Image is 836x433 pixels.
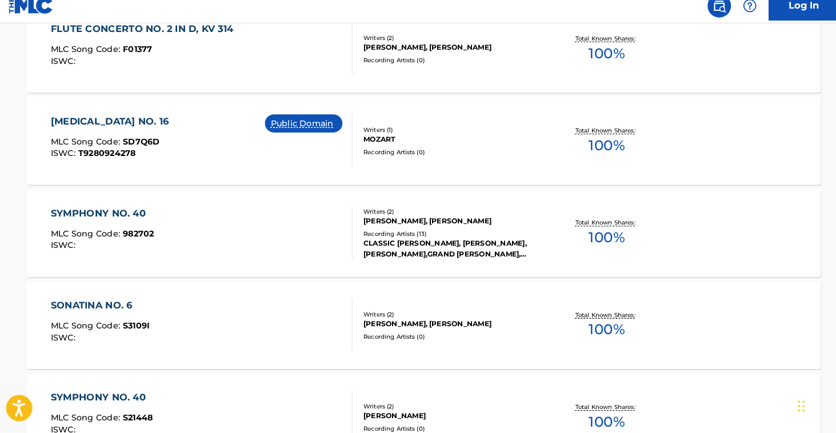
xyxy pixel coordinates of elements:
p: Total Known Shares: [566,45,627,53]
p: Public Domain [269,126,333,138]
a: FLUTE CONCERTO NO. 2 IN D, KV 314MLC Song Code:F01377ISWC:Writers (2)[PERSON_NAME], [PERSON_NAME]... [32,16,805,102]
div: [PERSON_NAME], [PERSON_NAME] [359,322,532,332]
span: MLC Song Code : [55,54,125,65]
img: MLC Logo [14,9,58,25]
a: SYMPHONY NO. 40MLC Song Code:982702ISWC:Writers (2)[PERSON_NAME], [PERSON_NAME]Recording Artists ... [32,195,805,281]
div: Writers ( 2 ) [359,44,532,53]
div: Recording Artists ( 13 ) [359,235,532,243]
span: SD7Q6D [125,144,161,154]
div: Writers ( 2 ) [359,313,532,322]
span: 100 % [579,53,614,74]
img: search [699,10,713,24]
span: ISWC : [55,66,82,76]
span: 100 % [579,143,614,163]
div: Recording Artists ( 0 ) [359,155,532,164]
div: SYMPHONY NO. 40 [55,213,155,226]
a: Log In [754,3,822,31]
div: [PERSON_NAME] [359,411,532,422]
span: F01377 [125,54,154,65]
p: Total Known Shares: [566,134,627,143]
div: Writers ( 2 ) [359,213,532,222]
div: [MEDICAL_DATA] NO. 16 [55,123,175,137]
span: S3109I [125,323,151,334]
a: Public Search [694,6,717,29]
div: Writers ( 2 ) [359,403,532,411]
div: Drag [782,390,789,424]
div: Recording Artists ( 0 ) [359,424,532,433]
a: SONATINA NO. 6MLC Song Code:S3109IISWC:Writers (2)[PERSON_NAME], [PERSON_NAME]Recording Artists (... [32,285,805,371]
span: MLC Song Code : [55,413,125,423]
span: T9280924278 [82,155,138,166]
div: Recording Artists ( 0 ) [359,335,532,343]
div: MOZART [359,142,532,153]
div: [PERSON_NAME], [PERSON_NAME] [359,222,532,232]
span: MLC Song Code : [55,144,125,154]
img: help [729,10,742,24]
div: SYMPHONY NO. 40 [55,392,154,406]
div: Help [724,6,747,29]
span: 982702 [125,234,155,244]
span: S21448 [125,413,154,423]
span: 100 % [579,322,614,343]
span: MLC Song Code : [55,323,125,334]
div: Recording Artists ( 0 ) [359,66,532,74]
span: ISWC : [55,245,82,255]
div: Writers ( 1 ) [359,134,532,142]
span: 100 % [579,232,614,253]
p: Total Known Shares: [566,403,627,412]
div: CLASSIC [PERSON_NAME], [PERSON_NAME], [PERSON_NAME],GRAND [PERSON_NAME], CLASSIC HERTZ|MOZART, CL... [359,243,532,264]
iframe: Chat Widget [779,378,836,433]
p: Total Known Shares: [566,314,627,322]
div: SONATINA NO. 6 [55,302,151,316]
div: [PERSON_NAME], [PERSON_NAME] [359,53,532,63]
span: ISWC : [55,335,82,345]
div: FLUTE CONCERTO NO. 2 IN D, KV 314 [55,33,238,47]
p: Total Known Shares: [566,224,627,232]
span: ISWC : [55,155,82,166]
span: 100 % [579,412,614,432]
a: [MEDICAL_DATA] NO. 16MLC Song Code:SD7Q6DISWC:T9280924278Public DomainWriters (1)MOZARTRecording ... [32,106,805,191]
span: MLC Song Code : [55,234,125,244]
